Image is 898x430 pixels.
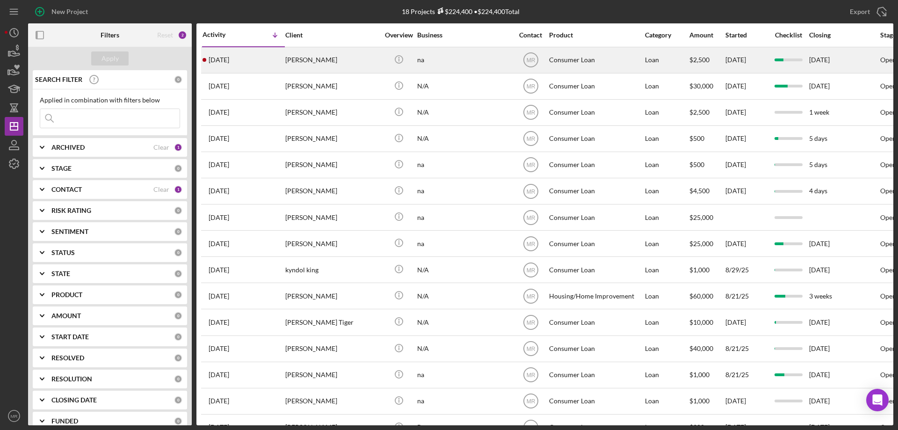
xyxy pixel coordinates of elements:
b: STATUS [51,249,75,256]
b: Filters [101,31,119,39]
b: RESOLVED [51,354,84,362]
div: Loan [645,363,688,387]
span: $30,000 [689,82,713,90]
time: [DATE] [809,240,830,248]
div: 0 [174,333,182,341]
time: 5 days [809,134,827,142]
b: STAGE [51,165,72,172]
div: 0 [174,291,182,299]
time: 2025-09-05 15:05 [209,214,229,221]
div: [DATE] [725,153,768,177]
div: 1 [174,143,182,152]
time: 1 week [809,108,829,116]
div: Consumer Loan [549,74,643,99]
div: [DATE] [725,48,768,73]
div: Consumer Loan [549,205,643,230]
time: [DATE] [809,318,830,326]
b: RESOLUTION [51,375,92,383]
span: $500 [689,134,704,142]
div: Client [285,31,379,39]
b: CLOSING DATE [51,396,97,404]
div: Housing/Home Improvement [549,284,643,308]
div: 8/21/25 [725,336,768,361]
div: Loan [645,48,688,73]
button: New Project [28,2,97,21]
div: [PERSON_NAME] [285,389,379,414]
div: Consumer Loan [549,336,643,361]
div: Clear [153,186,169,193]
div: Consumer Loan [549,100,643,125]
time: 2025-08-22 17:30 [209,319,229,326]
div: [PERSON_NAME] [285,231,379,256]
text: MR [526,241,535,247]
time: 2025-08-21 23:45 [209,345,229,352]
div: 8/21/25 [725,284,768,308]
div: Consumer Loan [549,257,643,282]
time: 2025-09-12 20:42 [209,56,229,64]
div: [DATE] [725,126,768,151]
div: 0 [174,375,182,383]
time: [DATE] [809,344,830,352]
span: $500 [689,160,704,168]
time: 2025-08-29 15:23 [209,266,229,274]
b: RISK RATING [51,207,91,214]
div: Consumer Loan [549,179,643,204]
time: 2025-09-12 00:25 [209,109,229,116]
div: Clear [153,144,169,151]
div: Consumer Loan [549,126,643,151]
div: 0 [174,396,182,404]
span: $2,500 [689,108,710,116]
div: N/A [417,284,511,308]
div: Category [645,31,688,39]
b: START DATE [51,333,89,341]
text: MR [526,372,535,379]
time: 2025-08-22 18:02 [209,292,229,300]
div: Overview [381,31,416,39]
text: MR [526,267,535,273]
button: MR [5,407,23,425]
div: Started [725,31,768,39]
span: $2,500 [689,56,710,64]
div: Consumer Loan [549,48,643,73]
div: 0 [174,206,182,215]
div: Export [850,2,870,21]
div: N/A [417,100,511,125]
div: kyndol king [285,257,379,282]
div: $224,400 [435,7,472,15]
text: MR [526,83,535,90]
span: $1,000 [689,397,710,405]
div: Activity [203,31,244,38]
time: [DATE] [809,56,830,64]
span: $10,000 [689,318,713,326]
time: 2025-09-01 17:56 [209,240,229,248]
div: [DATE] [725,389,768,414]
text: MR [526,214,535,221]
div: Loan [645,100,688,125]
text: MR [526,398,535,405]
time: [DATE] [809,371,830,379]
div: Loan [645,231,688,256]
time: 2025-09-12 13:53 [209,82,229,90]
b: FUNDED [51,417,78,425]
div: Loan [645,257,688,282]
span: $40,000 [689,344,713,352]
div: 0 [174,417,182,425]
div: Contact [513,31,548,39]
div: Product [549,31,643,39]
time: 2025-09-10 21:04 [209,135,229,142]
div: [PERSON_NAME] [285,48,379,73]
div: Checklist [768,31,808,39]
div: Loan [645,126,688,151]
button: Apply [91,51,129,66]
time: 5 days [809,160,827,168]
div: Loan [645,310,688,335]
div: Closing [809,31,879,39]
span: $1,000 [689,371,710,379]
b: SENTIMENT [51,228,88,235]
div: [DATE] [725,74,768,99]
div: [PERSON_NAME] [285,205,379,230]
div: na [417,179,511,204]
div: Loan [645,74,688,99]
time: [DATE] [809,397,830,405]
div: 1 [174,185,182,194]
